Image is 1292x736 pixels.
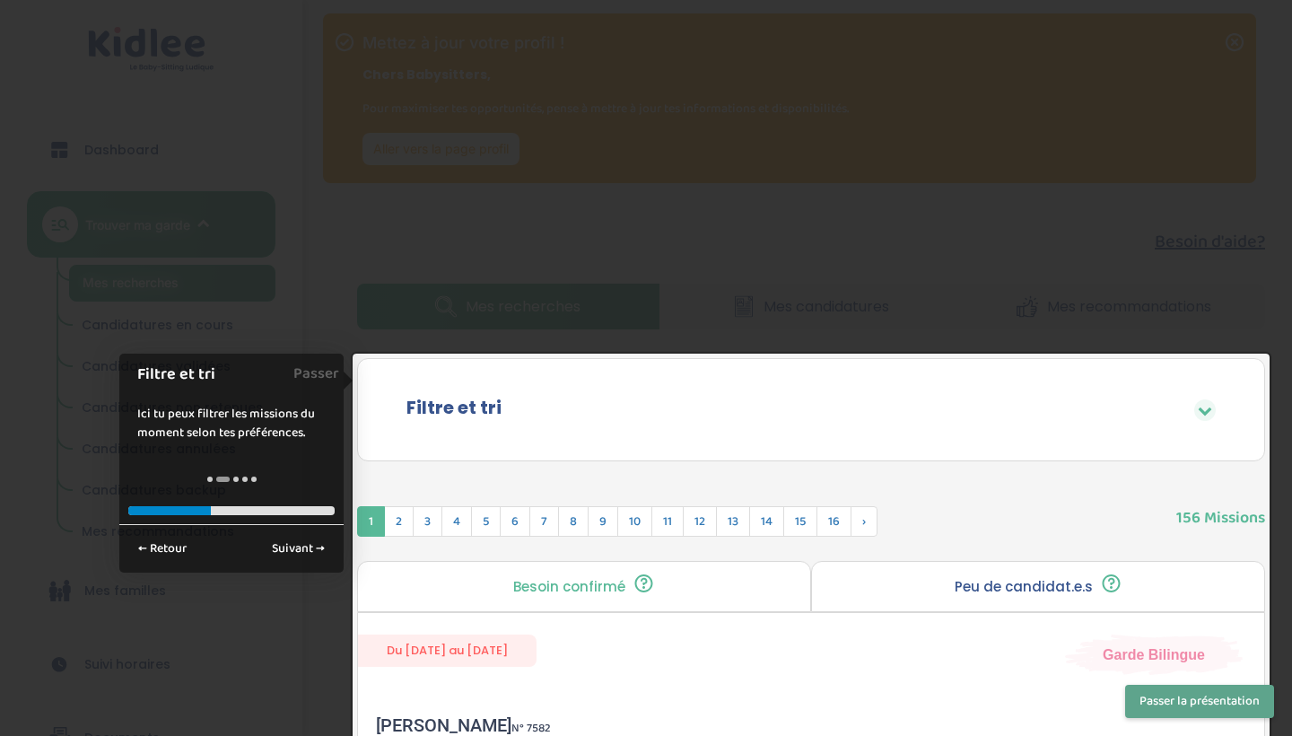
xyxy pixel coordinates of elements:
[262,534,335,564] a: Suivant →
[293,354,339,394] a: Passer
[128,534,196,564] a: ← Retour
[1125,685,1274,718] button: Passer la présentation
[406,394,502,421] label: Filtre et tri
[119,387,344,460] div: Ici tu peux filtrer les missions du moment selon tes préférences.
[137,363,307,387] h1: Filtre et tri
